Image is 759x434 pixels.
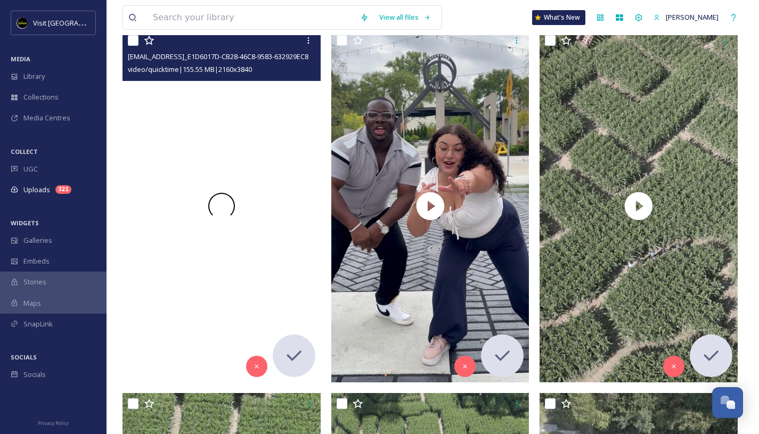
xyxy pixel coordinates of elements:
[23,185,50,195] span: Uploads
[11,353,37,361] span: SOCIALS
[11,219,39,227] span: WIDGETS
[331,30,529,382] img: thumbnail
[712,387,743,418] button: Open Chat
[23,92,59,102] span: Collections
[23,256,50,266] span: Embeds
[38,420,69,427] span: Privacy Policy
[23,370,46,380] span: Socials
[23,113,70,123] span: Media Centres
[128,64,252,74] span: video/quicktime | 155.55 MB | 2160 x 3840
[23,71,45,81] span: Library
[23,319,53,329] span: SnapLink
[38,416,69,429] a: Privacy Policy
[55,185,71,194] div: 321
[23,298,41,308] span: Maps
[11,148,38,155] span: COLLECT
[374,7,436,28] a: View all files
[148,6,355,29] input: Search your library
[11,55,30,63] span: MEDIA
[17,18,28,28] img: VISIT%20DETROIT%20LOGO%20-%20BLACK%20BACKGROUND.png
[23,164,38,174] span: UGC
[23,277,46,287] span: Stories
[128,51,335,61] span: [EMAIL_ADDRESS]_E1D6017D-CB28-46C8-9583-632929EC87A4.mov
[33,18,116,28] span: Visit [GEOGRAPHIC_DATA]
[532,10,585,25] a: What's New
[540,30,738,382] img: thumbnail
[666,12,719,22] span: [PERSON_NAME]
[23,235,52,245] span: Galleries
[648,7,724,28] a: [PERSON_NAME]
